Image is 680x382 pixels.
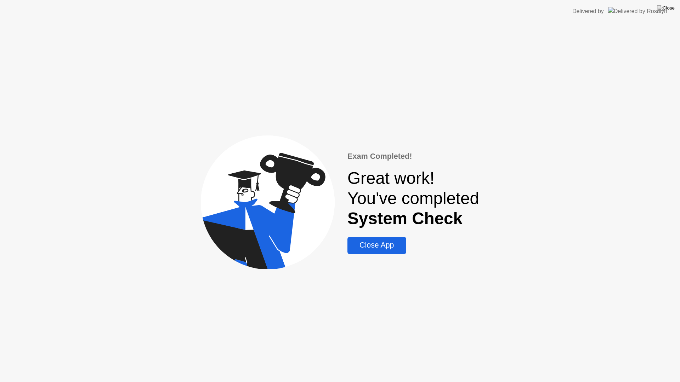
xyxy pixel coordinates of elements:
[572,7,604,16] div: Delivered by
[608,7,667,15] img: Delivered by Rosalyn
[347,168,479,228] div: Great work! You've completed
[350,241,404,250] div: Close App
[347,209,463,228] b: System Check
[657,5,675,11] img: Close
[347,237,406,254] button: Close App
[347,151,479,162] div: Exam Completed!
